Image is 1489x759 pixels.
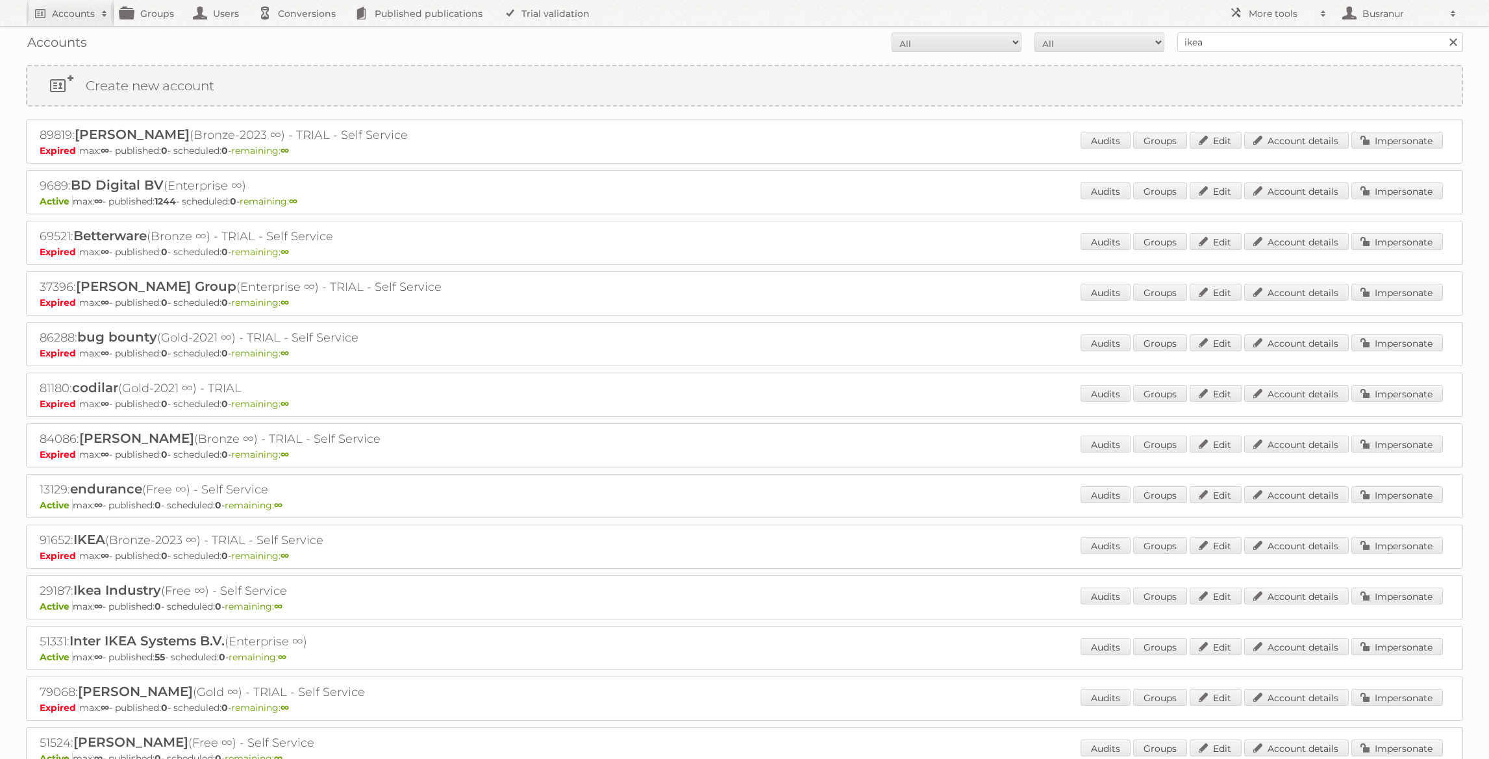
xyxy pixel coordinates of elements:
h2: 89819: (Bronze-2023 ∞) - TRIAL - Self Service [40,127,494,143]
strong: ∞ [101,347,109,359]
strong: ∞ [281,145,289,156]
h2: 91652: (Bronze-2023 ∞) - TRIAL - Self Service [40,532,494,549]
strong: 0 [221,347,228,359]
span: [PERSON_NAME] [78,684,193,699]
a: Groups [1133,436,1187,453]
strong: 0 [221,246,228,258]
span: remaining: [231,246,289,258]
a: Groups [1133,638,1187,655]
a: Impersonate [1351,638,1443,655]
a: Audits [1081,588,1131,604]
strong: 0 [161,550,168,562]
span: Expired [40,145,79,156]
span: Betterware [73,228,147,243]
a: Account details [1244,385,1349,402]
a: Groups [1133,284,1187,301]
a: Groups [1133,689,1187,706]
a: Account details [1244,182,1349,199]
a: Impersonate [1351,334,1443,351]
a: Impersonate [1351,284,1443,301]
span: remaining: [225,601,282,612]
span: Expired [40,550,79,562]
a: Audits [1081,284,1131,301]
a: Edit [1190,182,1242,199]
p: max: - published: - scheduled: - [40,297,1449,308]
a: Edit [1190,537,1242,554]
h2: Accounts [52,7,95,20]
span: bug bounty [77,329,157,345]
span: remaining: [231,297,289,308]
h2: 81180: (Gold-2021 ∞) - TRIAL [40,380,494,397]
h2: 84086: (Bronze ∞) - TRIAL - Self Service [40,430,494,447]
span: remaining: [231,702,289,714]
span: remaining: [231,347,289,359]
span: remaining: [231,145,289,156]
a: Audits [1081,638,1131,655]
p: max: - published: - scheduled: - [40,195,1449,207]
p: max: - published: - scheduled: - [40,449,1449,460]
a: Edit [1190,638,1242,655]
a: Audits [1081,486,1131,503]
strong: 0 [161,347,168,359]
a: Account details [1244,233,1349,250]
span: Expired [40,347,79,359]
h2: 51524: (Free ∞) - Self Service [40,734,494,751]
strong: ∞ [94,195,103,207]
h2: 29187: (Free ∞) - Self Service [40,582,494,599]
strong: ∞ [278,651,286,663]
strong: ∞ [94,499,103,511]
a: Audits [1081,182,1131,199]
strong: ∞ [101,246,109,258]
strong: ∞ [274,601,282,612]
strong: ∞ [281,702,289,714]
strong: 0 [221,702,228,714]
strong: 0 [221,145,228,156]
a: Audits [1081,385,1131,402]
a: Edit [1190,588,1242,604]
h2: 9689: (Enterprise ∞) [40,177,494,194]
a: Impersonate [1351,588,1443,604]
strong: ∞ [281,398,289,410]
span: remaining: [231,449,289,460]
strong: 0 [161,297,168,308]
h2: 69521: (Bronze ∞) - TRIAL - Self Service [40,228,494,245]
a: Edit [1190,334,1242,351]
span: remaining: [231,550,289,562]
p: max: - published: - scheduled: - [40,702,1449,714]
strong: ∞ [94,601,103,612]
a: Groups [1133,385,1187,402]
p: max: - published: - scheduled: - [40,499,1449,511]
p: max: - published: - scheduled: - [40,347,1449,359]
span: IKEA [73,532,105,547]
strong: ∞ [101,297,109,308]
a: Account details [1244,284,1349,301]
a: Impersonate [1351,689,1443,706]
span: endurance [70,481,142,497]
p: max: - published: - scheduled: - [40,550,1449,562]
strong: ∞ [281,449,289,460]
h2: 13129: (Free ∞) - Self Service [40,481,494,498]
a: Groups [1133,588,1187,604]
span: remaining: [240,195,297,207]
a: Account details [1244,132,1349,149]
a: Impersonate [1351,486,1443,503]
a: Account details [1244,486,1349,503]
a: Edit [1190,689,1242,706]
span: Active [40,651,73,663]
a: Impersonate [1351,436,1443,453]
strong: ∞ [289,195,297,207]
span: BD Digital BV [71,177,164,193]
strong: ∞ [281,347,289,359]
strong: 0 [161,246,168,258]
a: Edit [1190,284,1242,301]
span: remaining: [229,651,286,663]
strong: 1244 [155,195,176,207]
a: Edit [1190,385,1242,402]
span: remaining: [231,398,289,410]
a: Impersonate [1351,537,1443,554]
h2: Busranur [1359,7,1444,20]
a: Create new account [27,66,1462,105]
a: Edit [1190,740,1242,756]
a: Account details [1244,689,1349,706]
p: max: - published: - scheduled: - [40,601,1449,612]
